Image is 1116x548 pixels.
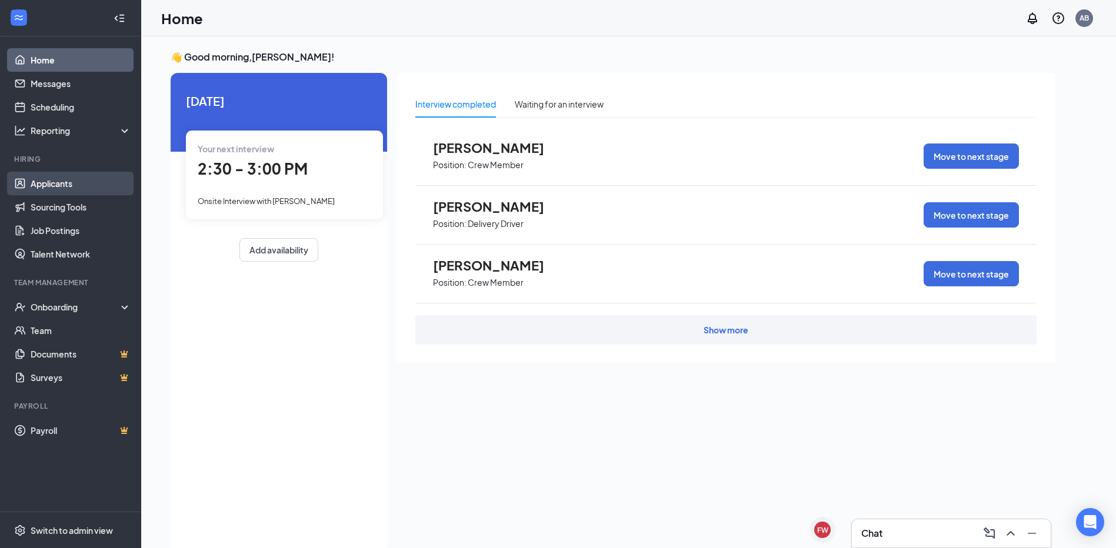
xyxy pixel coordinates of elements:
p: Position: [433,159,467,171]
div: FW [817,525,828,535]
p: Crew Member [468,159,524,171]
svg: Collapse [114,12,125,24]
a: SurveysCrown [31,366,131,389]
span: [PERSON_NAME] [433,140,562,155]
p: Crew Member [468,277,524,288]
svg: ChevronUp [1004,526,1018,540]
a: Talent Network [31,242,131,266]
div: Team Management [14,278,129,288]
button: Minimize [1022,524,1041,543]
button: Move to next stage [924,143,1019,169]
svg: Minimize [1025,526,1039,540]
a: Messages [31,72,131,95]
div: Switch to admin view [31,524,113,536]
svg: QuestionInfo [1051,11,1065,25]
svg: UserCheck [14,301,26,313]
h3: 👋 Good morning, [PERSON_NAME] ! [171,51,1055,64]
span: [PERSON_NAME] [433,199,562,214]
svg: WorkstreamLogo [13,12,25,24]
div: Hiring [14,154,129,164]
span: Your next interview [198,143,274,154]
div: Payroll [14,401,129,411]
div: AB [1080,13,1089,23]
div: Open Intercom Messenger [1076,508,1104,536]
a: Team [31,319,131,342]
svg: Settings [14,524,26,536]
span: 2:30 - 3:00 PM [198,159,308,178]
div: Onboarding [31,301,121,313]
div: Show more [704,324,748,336]
p: Position: [433,218,467,229]
button: Move to next stage [924,261,1019,286]
a: Sourcing Tools [31,195,131,219]
p: Position: [433,277,467,288]
svg: Analysis [14,125,26,136]
span: [PERSON_NAME] [433,258,562,273]
a: Applicants [31,172,131,195]
div: Waiting for an interview [515,98,604,111]
p: Delivery Driver [468,218,524,229]
button: ChevronUp [1001,524,1020,543]
a: Home [31,48,131,72]
div: Interview completed [415,98,496,111]
button: ComposeMessage [980,524,999,543]
button: Add availability [239,238,318,262]
a: Scheduling [31,95,131,119]
svg: ComposeMessage [982,526,997,540]
a: PayrollCrown [31,419,131,442]
h3: Chat [861,527,882,540]
svg: Notifications [1025,11,1040,25]
span: [DATE] [186,92,372,110]
a: Job Postings [31,219,131,242]
span: Onsite Interview with [PERSON_NAME] [198,196,335,206]
a: DocumentsCrown [31,342,131,366]
div: Reporting [31,125,132,136]
button: Move to next stage [924,202,1019,228]
h1: Home [161,8,203,28]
